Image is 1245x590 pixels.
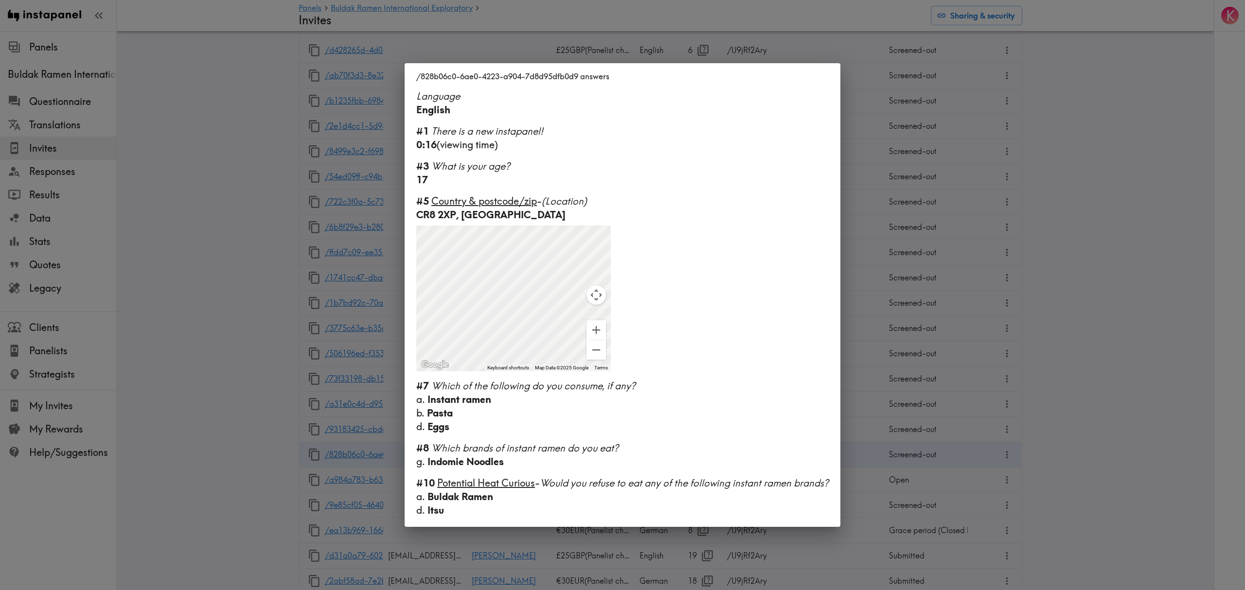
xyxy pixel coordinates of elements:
span: Map Data ©2025 Google [535,365,588,370]
div: (viewing time) [416,138,829,152]
span: Language [416,90,460,102]
b: #8 [416,442,429,454]
b: #5 [416,195,429,207]
span: (Location) [542,195,587,207]
span: There is a new instapanel! [431,125,543,137]
img: Google [419,359,451,371]
span: Which brands of instant ramen do you eat? [431,442,619,454]
div: a. [416,393,829,406]
b: #7 [416,380,429,392]
div: d. [416,503,829,517]
span: Eggs [427,420,449,433]
div: g. [416,455,829,469]
a: Terms [594,365,608,370]
button: Zoom in [587,320,606,340]
span: Would you refuse to eat any of the following instant ramen brands? [540,477,829,489]
div: 17 [416,173,829,187]
button: Map camera controls [587,285,606,305]
b: 0:16 [416,139,437,151]
div: - [416,194,829,208]
button: Keyboard shortcuts [487,364,529,371]
span: English [416,104,450,116]
span: Potential Heat Curious [437,477,535,489]
span: Itsu [427,504,444,516]
div: b. [416,406,829,420]
span: Indomie Noodles [427,455,504,468]
span: Country & postcode/zip [431,195,537,207]
b: #3 [416,160,429,172]
div: CR8 2XP, [GEOGRAPHIC_DATA] [416,208,829,222]
h2: /828b06c0-6ae0-4223-a904-7d8d95dfb0d9 answers [405,63,840,89]
div: - [416,476,829,490]
span: Instant ramen [427,393,491,405]
b: #10 [416,477,435,489]
a: Open this area in Google Maps (opens a new window) [419,359,451,371]
span: Which of the following do you consume, if any? [431,380,636,392]
button: Zoom out [587,340,606,360]
div: a. [416,490,829,503]
span: Pasta [427,407,453,419]
div: d. [416,420,829,434]
b: #1 [416,125,429,137]
span: What is your age? [431,160,510,172]
span: Buldak Ramen [427,490,493,503]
